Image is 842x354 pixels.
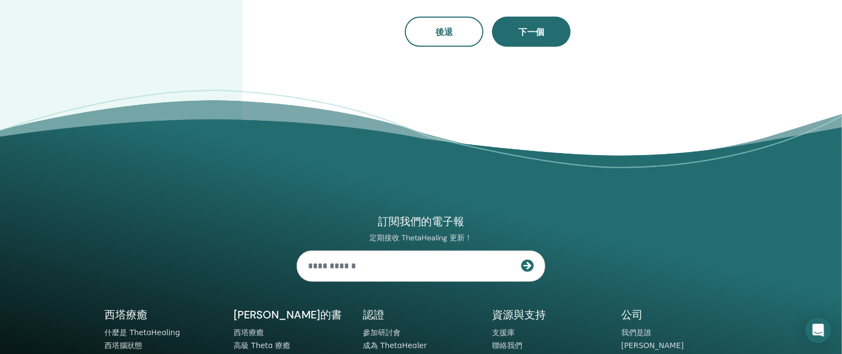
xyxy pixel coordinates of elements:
[363,341,427,350] a: 成為 ThetaHealer
[378,214,464,228] font: 訂閱我們的電子報
[492,308,546,322] font: 資源與支持
[621,341,684,350] a: [PERSON_NAME]
[621,308,643,322] font: 公司
[234,341,290,350] a: 高級 Theta 療癒
[104,328,180,337] a: 什麼是 ThetaHealing
[518,26,544,38] font: 下一個
[104,341,142,350] a: 西塔腦狀態
[370,233,473,242] font: 定期接收 ThetaHealing 更新！
[436,26,453,38] font: 後退
[405,17,483,47] button: 後退
[621,328,651,337] a: 我們是誰
[492,328,515,337] a: 支援庫
[234,308,342,322] font: [PERSON_NAME]的書
[363,328,401,337] a: 參加研討會
[492,17,571,47] button: 下一個
[363,308,384,322] font: 認證
[805,317,831,343] div: 開啟 Intercom Messenger
[234,328,264,337] a: 西塔療癒
[104,308,148,322] font: 西塔療癒
[492,341,522,350] a: 聯絡我們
